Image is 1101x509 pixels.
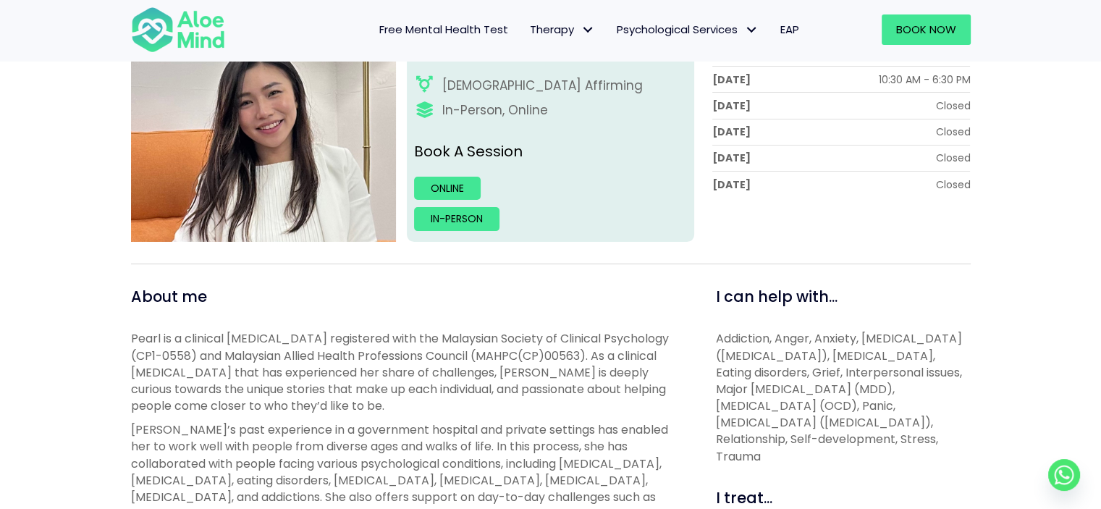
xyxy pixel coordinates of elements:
[414,207,499,230] a: In-person
[716,487,772,508] span: I treat...
[769,14,810,45] a: EAP
[244,14,810,45] nav: Menu
[1048,459,1080,491] a: Whatsapp
[414,177,481,200] a: Online
[712,177,751,192] div: [DATE]
[882,14,971,45] a: Book Now
[716,286,838,307] span: I can help with...
[935,125,970,139] div: Closed
[578,20,599,41] span: Therapy: submenu
[712,125,751,139] div: [DATE]
[442,77,642,95] div: [DEMOGRAPHIC_DATA] Affirming
[780,22,799,37] span: EAP
[368,14,519,45] a: Free Mental Health Test
[935,151,970,165] div: Closed
[442,101,547,119] div: In-Person, Online
[712,98,751,113] div: [DATE]
[131,286,207,307] span: About me
[414,141,687,162] p: Book A Session
[131,330,669,414] span: Pearl is a clinical [MEDICAL_DATA] registered with the Malaysian Society of Clinical Psychology (...
[379,22,508,37] span: Free Mental Health Test
[617,22,759,37] span: Psychological Services
[712,151,751,165] div: [DATE]
[712,72,751,87] div: [DATE]
[131,6,225,54] img: Aloe mind Logo
[935,98,970,113] div: Closed
[530,22,595,37] span: Therapy
[896,22,956,37] span: Book Now
[606,14,769,45] a: Psychological ServicesPsychological Services: submenu
[878,72,970,87] div: 10:30 AM - 6:30 PM
[716,330,962,464] span: Addiction, Anger, Anxiety, [MEDICAL_DATA] ([MEDICAL_DATA]), [MEDICAL_DATA], Eating disorders, Gri...
[935,177,970,192] div: Closed
[741,20,762,41] span: Psychological Services: submenu
[519,14,606,45] a: TherapyTherapy: submenu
